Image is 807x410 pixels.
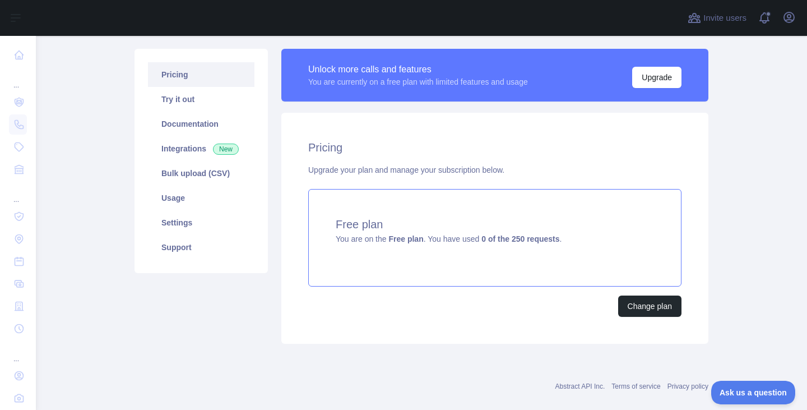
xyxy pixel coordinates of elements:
iframe: Toggle Customer Support [711,381,796,404]
button: Invite users [685,9,749,27]
div: ... [9,341,27,363]
a: Terms of service [611,383,660,390]
strong: 0 of the 250 requests [481,234,559,243]
span: Invite users [703,12,746,25]
a: Integrations New [148,136,254,161]
h2: Pricing [308,140,681,155]
span: New [213,144,239,155]
a: Support [148,235,254,260]
button: Upgrade [632,67,681,88]
a: Usage [148,186,254,210]
a: Bulk upload (CSV) [148,161,254,186]
a: Try it out [148,87,254,112]
a: Abstract API Inc. [555,383,605,390]
div: You are currently on a free plan with limited features and usage [308,76,528,87]
div: Unlock more calls and features [308,63,528,76]
button: Change plan [618,296,681,317]
strong: Free plan [388,234,423,243]
div: ... [9,182,27,204]
a: Settings [148,210,254,235]
h4: Free plan [336,216,654,232]
a: Documentation [148,112,254,136]
a: Pricing [148,62,254,87]
span: You are on the . You have used . [336,234,562,243]
div: ... [9,67,27,90]
a: Privacy policy [667,383,708,390]
div: Upgrade your plan and manage your subscription below. [308,164,681,176]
